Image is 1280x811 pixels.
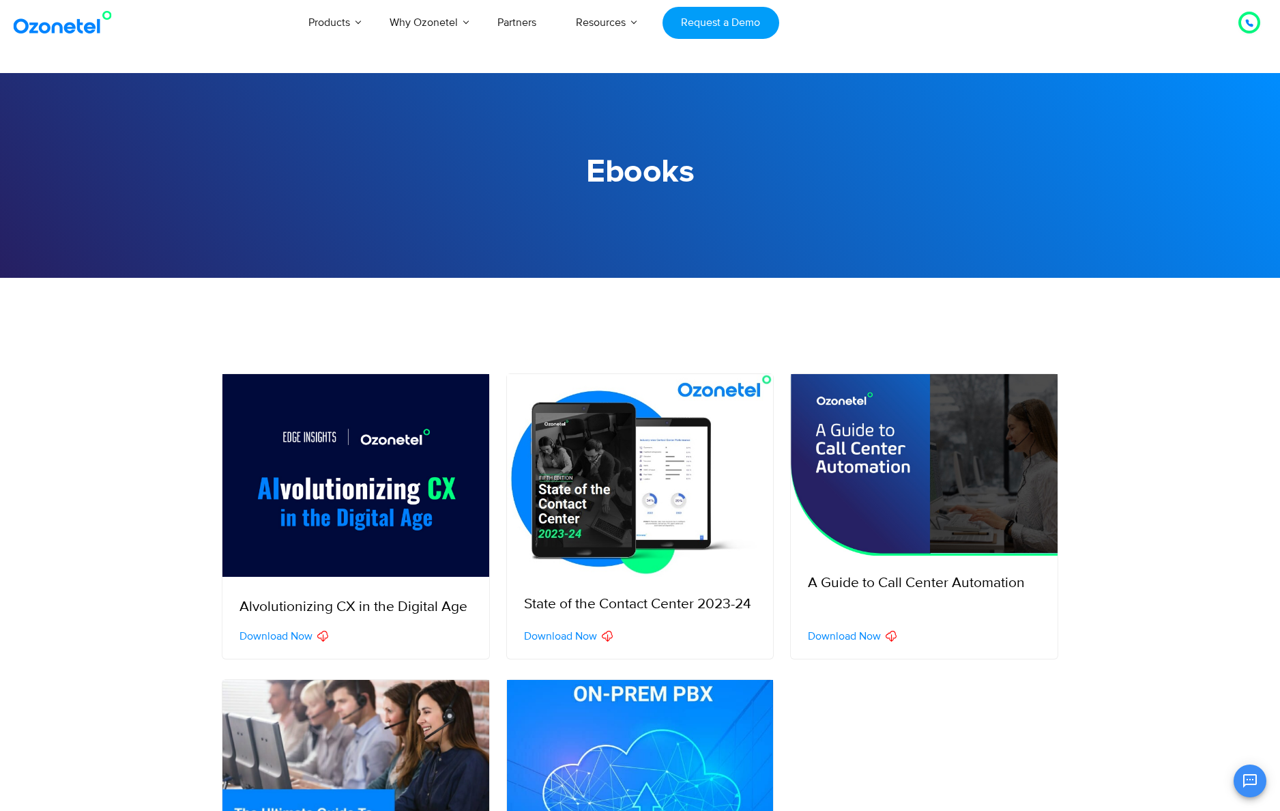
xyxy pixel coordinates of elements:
[239,631,328,642] a: Download Now
[239,597,472,618] p: Alvolutionizing CX in the Digital Age
[524,594,757,616] p: State of the Contact Center 2023-24
[663,7,779,39] a: Request a Demo
[808,573,1041,595] p: A Guide to Call Center Automation
[1234,765,1266,797] button: Open chat
[239,631,312,642] span: Download Now
[214,154,1066,191] h1: Ebooks
[524,631,613,642] a: Download Now
[524,631,597,642] span: Download Now
[808,631,897,642] a: Download Now
[808,631,881,642] span: Download Now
